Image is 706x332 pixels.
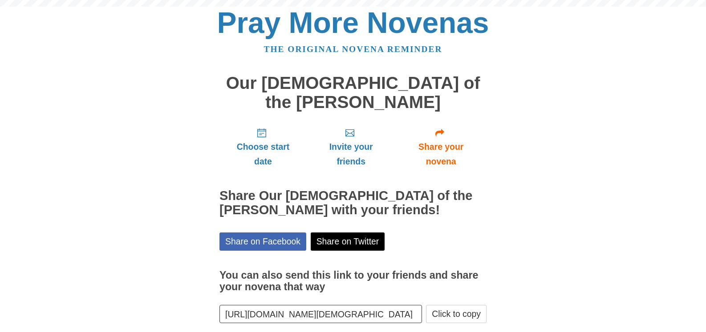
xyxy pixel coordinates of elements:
[228,140,298,169] span: Choose start date
[404,140,478,169] span: Share your novena
[307,120,395,173] a: Invite your friends
[219,74,487,112] h1: Our [DEMOGRAPHIC_DATA] of the [PERSON_NAME]
[219,270,487,292] h3: You can also send this link to your friends and share your novena that way
[426,305,487,323] button: Click to copy
[311,232,385,251] a: Share on Twitter
[264,44,442,54] a: The original novena reminder
[395,120,487,173] a: Share your novena
[219,189,487,217] h2: Share Our [DEMOGRAPHIC_DATA] of the [PERSON_NAME] with your friends!
[219,232,306,251] a: Share on Facebook
[217,6,489,39] a: Pray More Novenas
[316,140,386,169] span: Invite your friends
[219,120,307,173] a: Choose start date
